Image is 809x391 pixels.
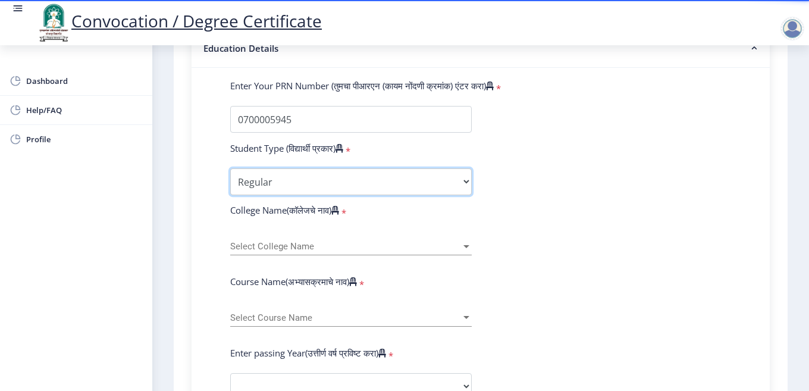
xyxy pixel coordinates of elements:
[230,242,461,252] span: Select College Name
[36,10,322,32] a: Convocation / Degree Certificate
[230,142,343,154] label: Student Type (विद्यार्थी प्रकार)
[230,80,494,92] label: Enter Your PRN Number (तुमचा पीआरएन (कायम नोंदणी क्रमांक) एंटर करा)
[230,347,386,359] label: Enter passing Year(उत्तीर्ण वर्ष प्रविष्ट करा)
[230,276,357,287] label: Course Name(अभ्यासक्रमाचे नाव)
[230,313,461,323] span: Select Course Name
[26,103,143,117] span: Help/FAQ
[26,74,143,88] span: Dashboard
[192,29,770,68] nb-accordion-item-header: Education Details
[230,204,339,216] label: College Name(कॉलेजचे नाव)
[230,106,472,133] input: PRN Number
[26,132,143,146] span: Profile
[36,2,71,43] img: logo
